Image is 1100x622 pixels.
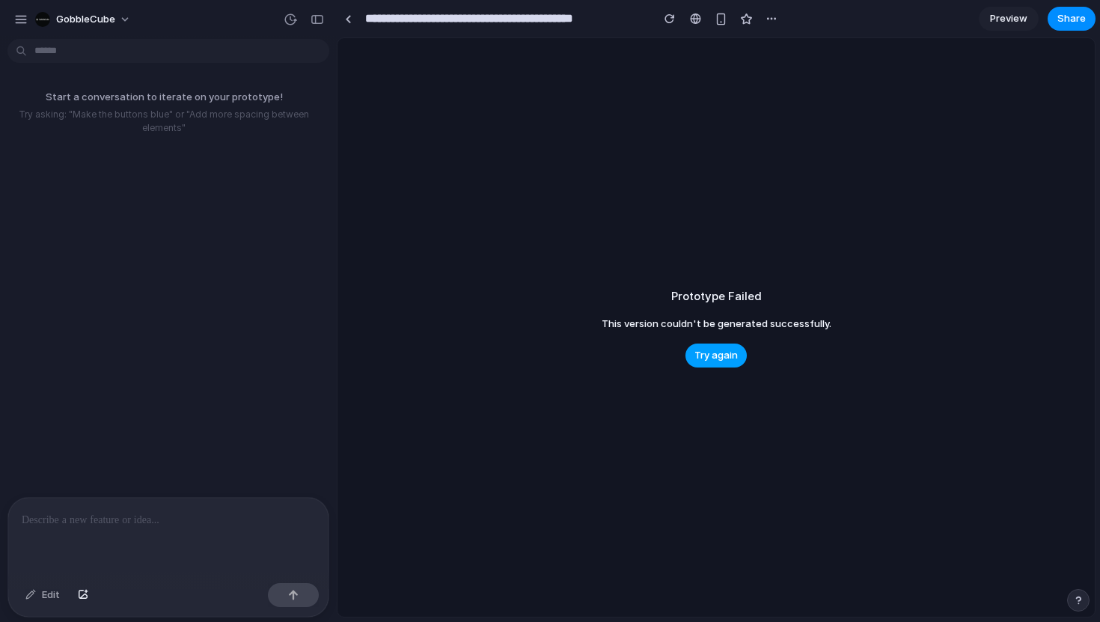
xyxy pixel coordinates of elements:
button: Share [1048,7,1096,31]
span: Preview [990,11,1027,26]
h2: Prototype Failed [671,288,762,305]
button: GobbleCube [29,7,138,31]
button: Try again [685,344,747,368]
span: This version couldn't be generated successfully. [602,317,831,332]
p: Try asking: "Make the buttons blue" or "Add more spacing between elements" [6,108,322,135]
span: Share [1057,11,1086,26]
span: Try again [694,348,738,363]
span: GobbleCube [56,12,115,27]
a: Preview [979,7,1039,31]
p: Start a conversation to iterate on your prototype! [6,90,322,105]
